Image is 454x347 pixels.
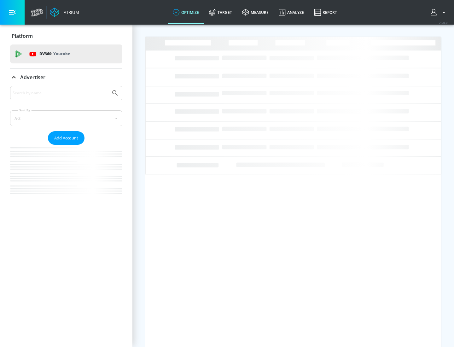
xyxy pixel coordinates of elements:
input: Search by name [13,89,108,97]
div: Advertiser [10,86,122,206]
a: measure [237,1,274,24]
p: DV360: [39,50,70,57]
a: Target [204,1,237,24]
div: DV360: Youtube [10,44,122,63]
a: optimize [168,1,204,24]
a: Analyze [274,1,309,24]
p: Platform [12,32,33,39]
p: Youtube [53,50,70,57]
div: Atrium [61,9,79,15]
nav: list of Advertiser [10,145,122,206]
p: Advertiser [20,74,45,81]
a: Atrium [50,8,79,17]
label: Sort By [18,108,32,112]
a: Report [309,1,342,24]
div: Advertiser [10,68,122,86]
button: Add Account [48,131,84,145]
span: v 4.28.0 [439,21,448,24]
div: A-Z [10,110,122,126]
div: Platform [10,27,122,45]
span: Add Account [54,134,78,142]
